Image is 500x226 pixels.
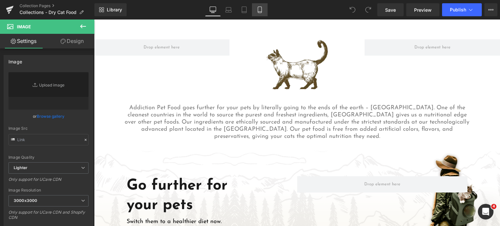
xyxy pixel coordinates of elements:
a: Collection Pages [20,3,94,8]
div: Image Quality [8,155,89,160]
a: Laptop [221,3,236,16]
strong: Go further for [33,159,133,174]
b: Lighter [14,165,27,170]
a: Preview [406,3,439,16]
div: Only support for UCare CDN [8,177,89,186]
span: Library [107,7,122,13]
span: Preview [414,7,432,13]
a: Mobile [252,3,268,16]
span: Collections - Dry Cat Food [20,10,76,15]
div: Image Resolution [8,188,89,193]
strong: your pets [33,178,99,193]
a: New Library [94,3,127,16]
p: Switch them to a healthier diet now. [33,199,203,206]
span: Image [17,24,31,29]
span: Save [385,7,396,13]
div: Image [8,55,22,64]
a: Tablet [236,3,252,16]
div: Image Src [8,126,89,131]
button: Undo [346,3,359,16]
p: Addiction Pet Food goes further for your pets by literally going to the ends of the earth – [GEOG... [29,85,377,121]
button: Redo [362,3,375,16]
a: Browse gallery [37,111,64,122]
div: Only support for UCare CDN and Shopify CDN [8,210,89,224]
span: 4 [491,204,496,209]
b: 3000x3000 [14,198,37,203]
button: Publish [442,3,482,16]
a: Desktop [205,3,221,16]
input: Link [8,134,89,145]
button: More [484,3,497,16]
a: Design [49,34,96,48]
iframe: Intercom live chat [478,204,493,219]
span: Publish [450,7,466,12]
div: or [8,113,89,120]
